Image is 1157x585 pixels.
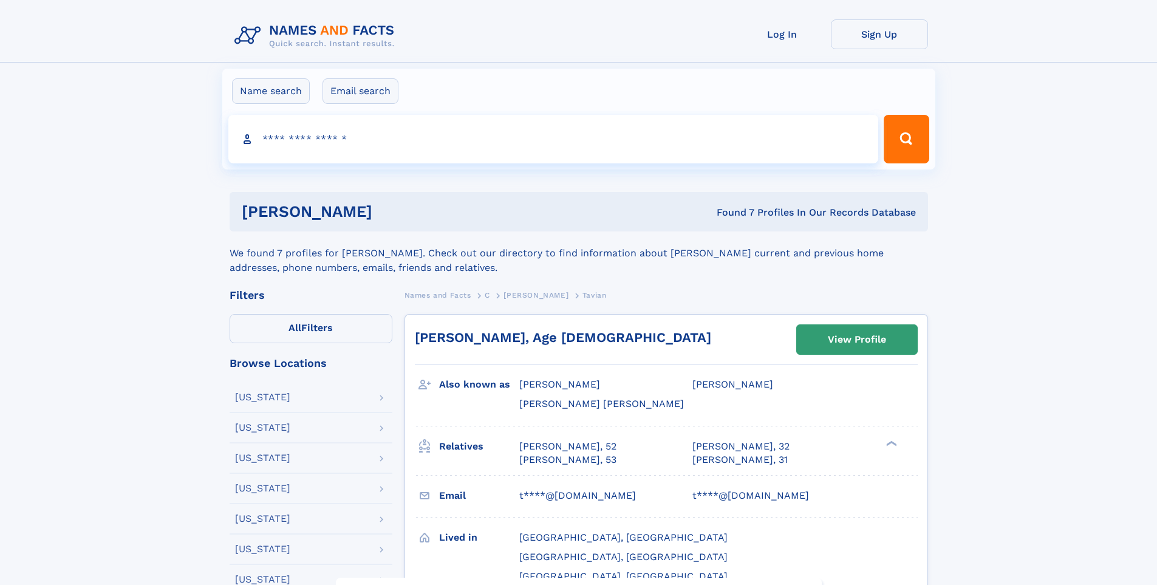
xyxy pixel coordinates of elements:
div: [US_STATE] [235,453,290,463]
a: C [485,287,490,303]
span: [PERSON_NAME] [503,291,568,299]
span: [PERSON_NAME] [692,378,773,390]
div: [US_STATE] [235,484,290,493]
a: [PERSON_NAME] [503,287,568,303]
div: [US_STATE] [235,544,290,554]
a: [PERSON_NAME], 53 [519,453,616,467]
span: [GEOGRAPHIC_DATA], [GEOGRAPHIC_DATA] [519,551,728,563]
a: [PERSON_NAME], 52 [519,440,616,453]
div: ❯ [883,439,898,447]
label: Name search [232,78,310,104]
img: Logo Names and Facts [230,19,404,52]
span: Tavian [582,291,607,299]
span: [PERSON_NAME] [PERSON_NAME] [519,398,684,409]
h3: Also known as [439,374,519,395]
a: View Profile [797,325,917,354]
a: Log In [734,19,831,49]
div: [US_STATE] [235,575,290,584]
span: C [485,291,490,299]
div: Found 7 Profiles In Our Records Database [544,206,916,219]
a: Sign Up [831,19,928,49]
a: [PERSON_NAME], Age [DEMOGRAPHIC_DATA] [415,330,711,345]
label: Filters [230,314,392,343]
div: Filters [230,290,392,301]
h3: Relatives [439,436,519,457]
a: [PERSON_NAME], 32 [692,440,790,453]
div: [US_STATE] [235,423,290,433]
a: Names and Facts [404,287,471,303]
div: [US_STATE] [235,514,290,524]
div: Browse Locations [230,358,392,369]
div: We found 7 profiles for [PERSON_NAME]. Check out our directory to find information about [PERSON_... [230,231,928,275]
h3: Lived in [439,527,519,548]
span: All [288,322,301,334]
h1: [PERSON_NAME] [242,204,545,219]
a: [PERSON_NAME], 31 [692,453,788,467]
button: Search Button [884,115,929,163]
span: [PERSON_NAME] [519,378,600,390]
div: [US_STATE] [235,392,290,402]
span: [GEOGRAPHIC_DATA], [GEOGRAPHIC_DATA] [519,532,728,543]
span: [GEOGRAPHIC_DATA], [GEOGRAPHIC_DATA] [519,570,728,582]
input: search input [228,115,879,163]
h3: Email [439,485,519,506]
div: View Profile [828,326,886,354]
label: Email search [323,78,398,104]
